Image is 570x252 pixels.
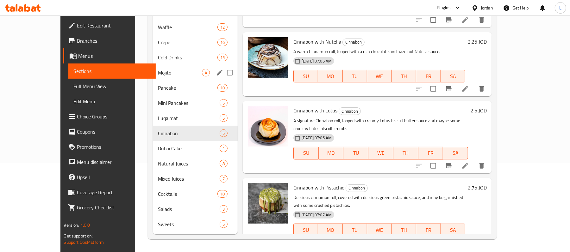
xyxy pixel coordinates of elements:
[153,2,238,234] nav: Menu sections
[153,141,238,156] div: Dubai Cake1
[158,54,217,61] span: Cold Drinks
[63,200,156,215] a: Grocery Checklist
[217,84,228,92] div: items
[474,12,489,27] button: delete
[441,158,456,173] button: Branch-specific-item
[68,79,156,94] a: Full Menu View
[158,69,202,76] div: Mojito
[461,85,469,93] a: Edit menu item
[78,52,151,60] span: Menus
[153,111,238,126] div: Luqaimat5
[318,70,342,82] button: MO
[367,70,391,82] button: WE
[63,109,156,124] a: Choice Groups
[248,37,288,78] img: Cinnabon with Nutella
[153,217,238,232] div: Sweets5
[215,68,224,77] button: edit
[293,48,465,56] p: A warm Cinnamon roll, topped with a rich chocolate and hazelnut Nutella sauce.
[220,145,228,152] div: items
[153,201,238,217] div: Salads3
[321,225,340,235] span: MO
[73,98,151,105] span: Edit Menu
[217,54,228,61] div: items
[63,124,156,139] a: Coupons
[220,220,228,228] div: items
[394,72,414,81] span: TH
[153,50,238,65] div: Cold Drinks15
[158,160,220,167] span: Natural Juices
[77,173,151,181] span: Upsell
[158,190,217,198] span: Cocktails
[220,100,227,106] span: 5
[319,147,344,159] button: MO
[559,4,561,11] span: L
[158,99,220,107] span: Mini Pancakes
[158,129,220,137] span: Cinnabon
[427,82,440,95] span: Select to update
[77,113,151,120] span: Choice Groups
[441,224,465,236] button: SA
[416,70,441,82] button: FR
[394,225,414,235] span: TH
[218,39,227,45] span: 16
[345,225,365,235] span: TU
[296,225,316,235] span: SU
[220,206,227,212] span: 3
[296,72,316,81] span: SU
[296,148,316,158] span: SU
[202,70,210,76] span: 4
[158,84,217,92] span: Pancake
[158,23,217,31] span: Waffle
[158,205,220,213] span: Salads
[321,148,341,158] span: MO
[392,224,416,236] button: TH
[339,108,360,115] span: Cinnabon
[158,145,220,152] span: Dubai Cake
[63,154,156,170] a: Menu disclaimer
[158,114,220,122] div: Luqaimat
[153,65,238,80] div: Mojito4edit
[158,39,217,46] span: Crepe
[370,72,389,81] span: WE
[293,224,318,236] button: SU
[220,99,228,107] div: items
[321,72,340,81] span: MO
[345,72,365,81] span: TU
[77,37,151,45] span: Branches
[293,106,337,115] span: Cinnabon with Lotus
[474,158,489,173] button: delete
[77,128,151,135] span: Coupons
[153,171,238,186] div: Mixed Juices7
[63,139,156,154] a: Promotions
[293,117,468,133] p: A signature Cinnabon roll, topped with creamy Lotus biscuit butter sauce and maybe some crunchy L...
[64,238,104,246] a: Support.OpsPlatform
[63,170,156,185] a: Upsell
[346,184,367,192] span: Cinnabon
[346,184,368,192] div: Cinnabon
[370,225,389,235] span: WE
[153,95,238,111] div: Mini Pancakes5
[220,129,228,137] div: items
[339,107,361,115] div: Cinnabon
[220,130,227,136] span: 5
[77,189,151,196] span: Coverage Report
[153,80,238,95] div: Pancake10
[153,20,238,35] div: Waffle12
[392,70,416,82] button: TH
[481,4,493,11] div: Jordan
[158,220,220,228] div: Sweets
[220,176,227,182] span: 7
[220,146,227,152] span: 1
[64,232,93,240] span: Get support on:
[218,55,227,61] span: 15
[421,148,441,158] span: FR
[153,126,238,141] div: Cinnabon5
[73,67,151,75] span: Sections
[153,186,238,201] div: Cocktails10
[418,147,443,159] button: FR
[427,159,440,172] span: Select to update
[468,183,487,192] h6: 2.75 JOD
[471,106,487,115] h6: 2.5 JOD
